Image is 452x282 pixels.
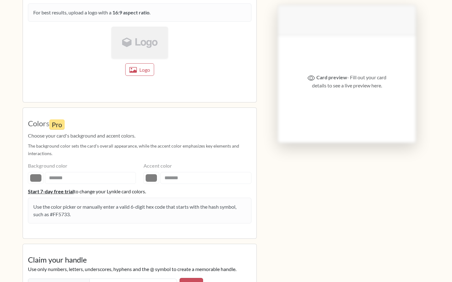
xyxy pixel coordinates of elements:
[28,254,251,265] legend: Claim your handle
[312,74,386,88] span: - Fill out your card details to see a live preview here.
[28,198,251,223] div: Use the color picker or manually enter a valid 6-digit hex code that starts with the hash symbol,...
[28,143,239,156] small: The background color sets the card's overall appearance, while the accent color emphasizes key el...
[28,3,251,22] div: For best results, upload a logo with a .
[316,74,347,80] strong: Card preview
[111,27,168,58] img: logo-placeholder.jpg
[139,67,150,73] span: Logo
[28,265,251,273] p: Use only numbers, letters, underscores, hyphens and the @ symbol to create a memorable handle.
[125,63,154,76] button: Logo
[74,188,146,194] span: to change your Lynkle card colors.
[264,5,429,158] div: Lynkle card preview
[49,119,65,130] small: Pro
[28,118,251,132] legend: Colors
[28,132,251,139] span: Choose your card's background and accent colors.
[28,188,74,195] span: Start 7-day free trial
[112,9,149,15] strong: 16:9 aspect ratio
